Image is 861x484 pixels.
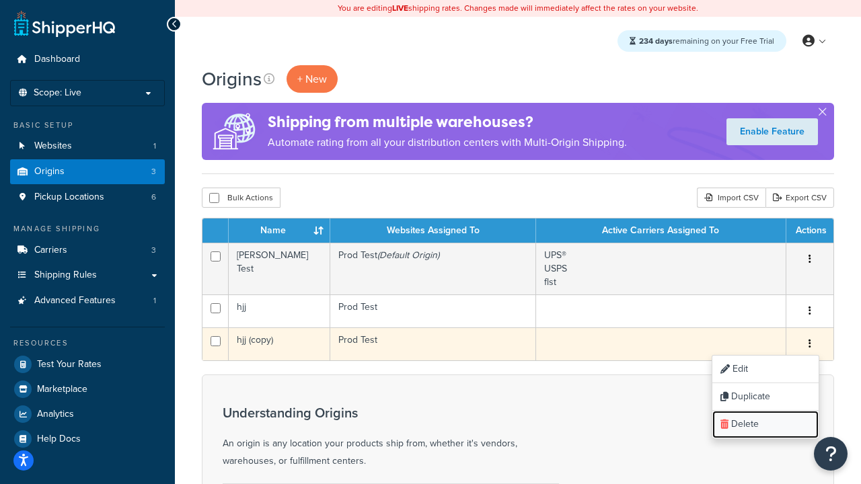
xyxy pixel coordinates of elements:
i: (Default Origin) [377,248,439,262]
span: Shipping Rules [34,270,97,281]
li: Pickup Locations [10,185,165,210]
td: Prod Test [330,327,536,360]
th: Name : activate to sort column ascending [229,218,330,243]
h1: Origins [202,66,262,92]
a: Dashboard [10,47,165,72]
a: Pickup Locations 6 [10,185,165,210]
strong: 234 days [639,35,673,47]
span: Carriers [34,245,67,256]
th: Websites Assigned To [330,218,536,243]
div: Manage Shipping [10,223,165,235]
li: Advanced Features [10,288,165,313]
td: Prod Test [330,294,536,327]
a: Websites 1 [10,134,165,159]
a: Enable Feature [726,118,818,145]
a: Shipping Rules [10,263,165,288]
img: ad-origins-multi-dfa493678c5a35abed25fd24b4b8a3fa3505936ce257c16c00bdefe2f3200be3.png [202,103,268,160]
a: Analytics [10,402,165,426]
a: Help Docs [10,427,165,451]
li: Websites [10,134,165,159]
span: Test Your Rates [37,359,102,370]
a: Duplicate [712,383,819,411]
li: Carriers [10,238,165,263]
a: Advanced Features 1 [10,288,165,313]
a: Origins 3 [10,159,165,184]
span: + New [297,71,327,87]
span: Pickup Locations [34,192,104,203]
a: Marketplace [10,377,165,401]
span: 1 [153,295,156,307]
h3: Understanding Origins [223,405,559,420]
td: Prod Test [330,243,536,294]
a: Test Your Rates [10,352,165,376]
span: Scope: Live [34,87,81,99]
p: Automate rating from all your distribution centers with Multi-Origin Shipping. [268,133,627,152]
span: Advanced Features [34,295,116,307]
td: [PERSON_NAME] Test [229,243,330,294]
div: remaining on your Free Trial [617,30,786,52]
div: Basic Setup [10,120,165,131]
span: 3 [151,245,156,256]
td: hjj [229,294,330,327]
div: Import CSV [697,188,765,208]
span: Analytics [37,409,74,420]
div: An origin is any location your products ship from, whether it's vendors, warehouses, or fulfillme... [223,405,559,470]
span: Help Docs [37,434,81,445]
a: Carriers 3 [10,238,165,263]
th: Actions [786,218,833,243]
a: Edit [712,356,819,383]
th: Active Carriers Assigned To [536,218,786,243]
span: 3 [151,166,156,177]
a: + New [287,65,338,93]
a: Export CSV [765,188,834,208]
span: Marketplace [37,384,87,395]
td: UPS® USPS flst [536,243,786,294]
button: Bulk Actions [202,188,280,208]
button: Open Resource Center [814,437,848,471]
span: 6 [151,192,156,203]
a: Delete [712,411,819,438]
a: ShipperHQ Home [14,10,115,37]
h4: Shipping from multiple warehouses? [268,111,627,133]
span: Dashboard [34,54,80,65]
span: 1 [153,140,156,152]
b: LIVE [392,2,408,14]
li: Origins [10,159,165,184]
span: Websites [34,140,72,152]
td: hjj (copy) [229,327,330,360]
div: Resources [10,337,165,349]
span: Origins [34,166,65,177]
